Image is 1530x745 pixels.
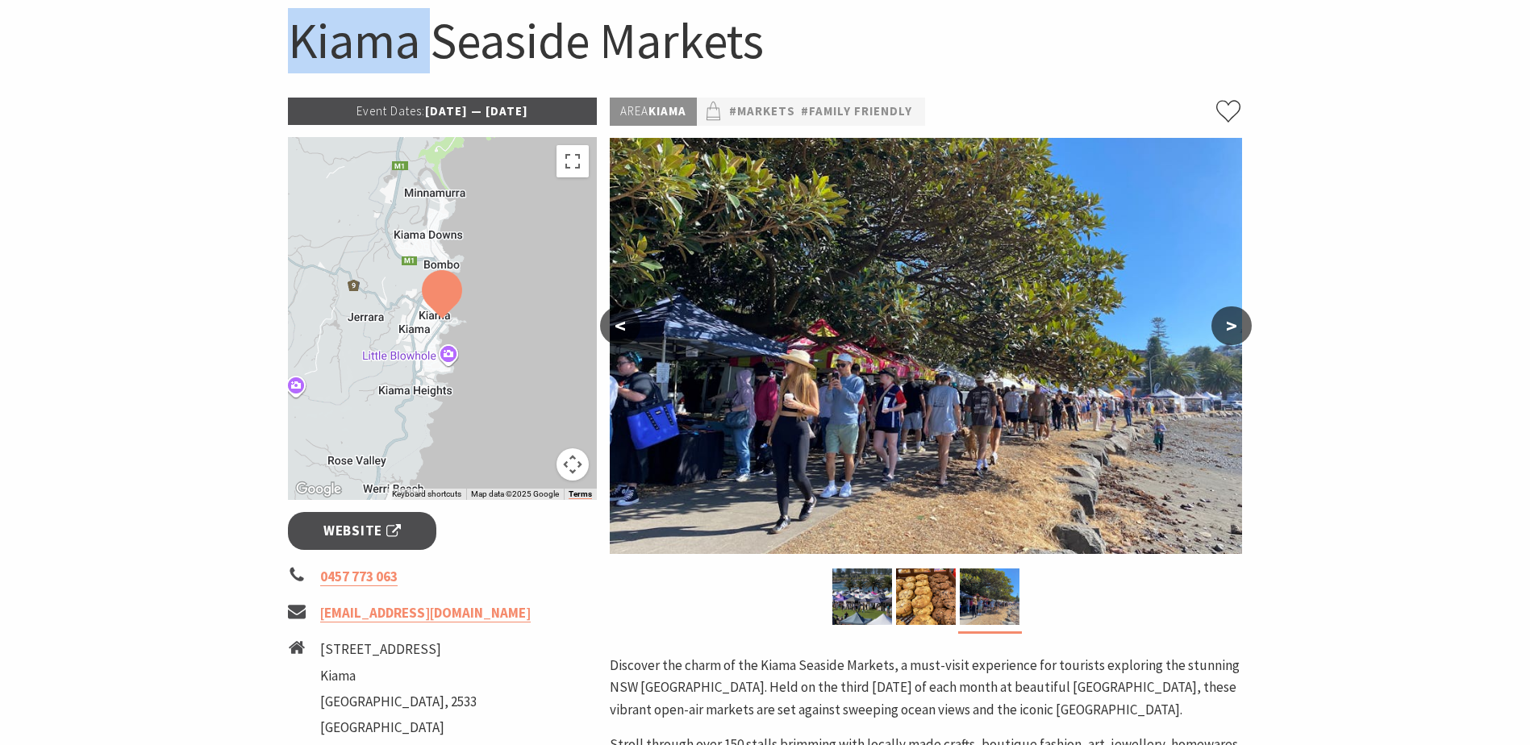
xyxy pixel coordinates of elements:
p: Kiama [610,98,697,126]
a: #Family Friendly [801,102,912,122]
button: Map camera controls [557,448,589,481]
span: Area [620,103,648,119]
span: Map data ©2025 Google [471,489,559,498]
li: Kiama [320,665,477,687]
button: Toggle fullscreen view [557,145,589,177]
h1: Kiama Seaside Markets [288,8,1243,73]
a: Open this area in Google Maps (opens a new window) [292,479,345,500]
img: Market ptoduce [896,568,956,625]
span: Website [323,520,401,542]
button: < [600,306,640,345]
img: Kiama Seaside Market [832,568,892,625]
a: [EMAIL_ADDRESS][DOMAIN_NAME] [320,604,531,622]
p: [DATE] — [DATE] [288,98,598,125]
button: Keyboard shortcuts [392,489,461,500]
li: [GEOGRAPHIC_DATA], 2533 [320,691,477,713]
a: Website [288,512,437,550]
img: Google [292,479,345,500]
li: [STREET_ADDRESS] [320,639,477,660]
button: > [1211,306,1252,345]
a: #Markets [729,102,795,122]
img: market photo [960,568,1019,625]
a: 0457 773 063 [320,568,398,586]
li: [GEOGRAPHIC_DATA] [320,717,477,739]
img: market photo [610,138,1242,554]
a: Terms (opens in new tab) [569,489,592,499]
p: Discover the charm of the Kiama Seaside Markets, a must-visit experience for tourists exploring t... [610,655,1242,721]
span: Event Dates: [356,103,425,119]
